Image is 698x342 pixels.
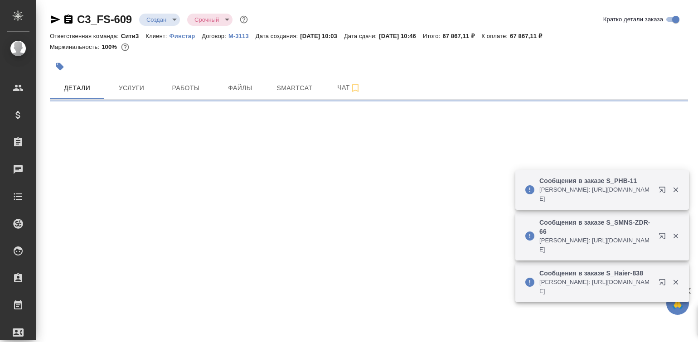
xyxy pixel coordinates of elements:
[218,82,262,94] span: Файлы
[539,218,653,236] p: Сообщения в заказе S_SMNS-ZDR-66
[144,16,169,24] button: Создан
[256,33,300,39] p: Дата создания:
[350,82,361,93] svg: Подписаться
[603,15,663,24] span: Кратко детали заказа
[50,14,61,25] button: Скопировать ссылку для ЯМессенджера
[273,82,316,94] span: Smartcat
[102,43,119,50] p: 100%
[666,232,685,240] button: Закрыть
[63,14,74,25] button: Скопировать ссылку
[170,33,202,39] p: Финстар
[653,227,675,249] button: Открыть в новой вкладке
[379,33,423,39] p: [DATE] 10:46
[110,82,153,94] span: Услуги
[238,14,250,25] button: Доп статусы указывают на важность/срочность заказа
[139,14,180,26] div: Создан
[510,33,549,39] p: 67 867,11 ₽
[539,185,653,203] p: [PERSON_NAME]: [URL][DOMAIN_NAME]
[442,33,481,39] p: 67 867,11 ₽
[423,33,442,39] p: Итого:
[344,33,379,39] p: Дата сдачи:
[121,33,146,39] p: Сити3
[145,33,169,39] p: Клиент:
[187,14,233,26] div: Создан
[539,176,653,185] p: Сообщения в заказе S_PHB-11
[300,33,344,39] p: [DATE] 10:03
[170,32,202,39] a: Финстар
[653,181,675,202] button: Открыть в новой вкладке
[228,32,256,39] a: М-3113
[666,278,685,286] button: Закрыть
[77,13,132,25] a: C3_FS-609
[653,273,675,295] button: Открыть в новой вкладке
[202,33,228,39] p: Договор:
[539,278,653,296] p: [PERSON_NAME]: [URL][DOMAIN_NAME]
[50,43,102,50] p: Маржинальность:
[666,186,685,194] button: Закрыть
[192,16,222,24] button: Срочный
[50,57,70,77] button: Добавить тэг
[164,82,208,94] span: Работы
[50,33,121,39] p: Ответственная команда:
[539,236,653,254] p: [PERSON_NAME]: [URL][DOMAIN_NAME]
[119,41,131,53] button: 0.00 RUB;
[327,82,371,93] span: Чат
[539,269,653,278] p: Сообщения в заказе S_Haier-838
[481,33,510,39] p: К оплате:
[228,33,256,39] p: М-3113
[55,82,99,94] span: Детали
